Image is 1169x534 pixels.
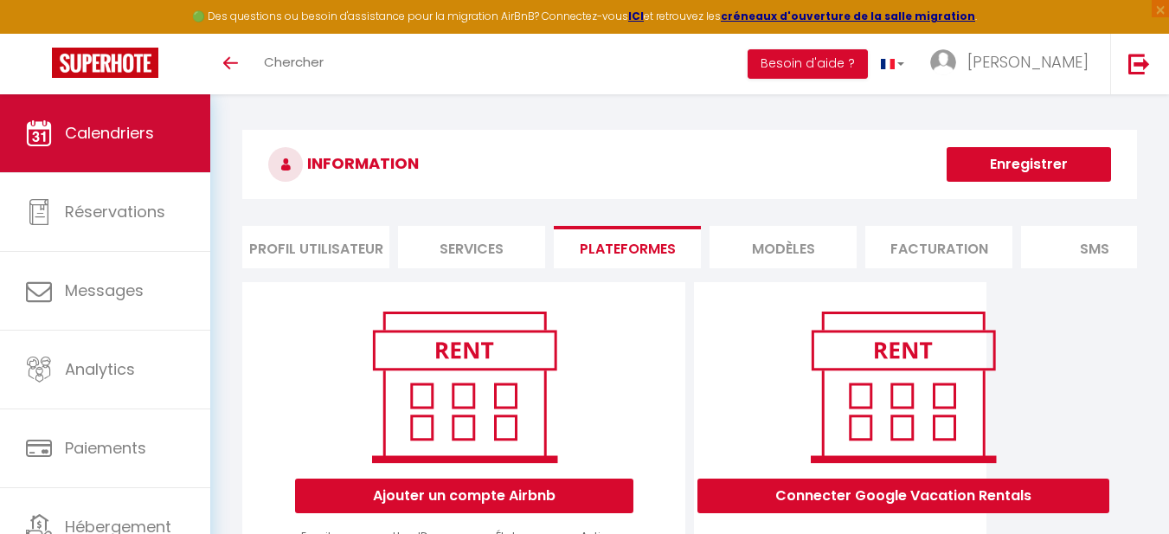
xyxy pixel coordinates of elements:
span: Analytics [65,358,135,380]
span: Paiements [65,437,146,459]
button: Connecter Google Vacation Rentals [697,479,1109,513]
li: Services [398,226,545,268]
span: Calendriers [65,122,154,144]
img: rent.png [354,304,575,470]
li: SMS [1021,226,1168,268]
li: Facturation [865,226,1012,268]
button: Ouvrir le widget de chat LiveChat [14,7,66,59]
img: logout [1128,53,1150,74]
a: ... [PERSON_NAME] [917,34,1110,94]
img: rent.png [793,304,1013,470]
a: ICI [628,9,644,23]
button: Besoin d'aide ? [748,49,868,79]
img: ... [930,49,956,75]
img: Super Booking [52,48,158,78]
button: Ajouter un compte Airbnb [295,479,633,513]
h3: INFORMATION [242,130,1137,199]
a: créneaux d'ouverture de la salle migration [721,9,975,23]
li: MODÈLES [710,226,857,268]
span: [PERSON_NAME] [967,51,1089,73]
span: Messages [65,280,144,301]
button: Enregistrer [947,147,1111,182]
a: Chercher [251,34,337,94]
li: Plateformes [554,226,701,268]
li: Profil Utilisateur [242,226,389,268]
span: Réservations [65,201,165,222]
span: Chercher [264,53,324,71]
